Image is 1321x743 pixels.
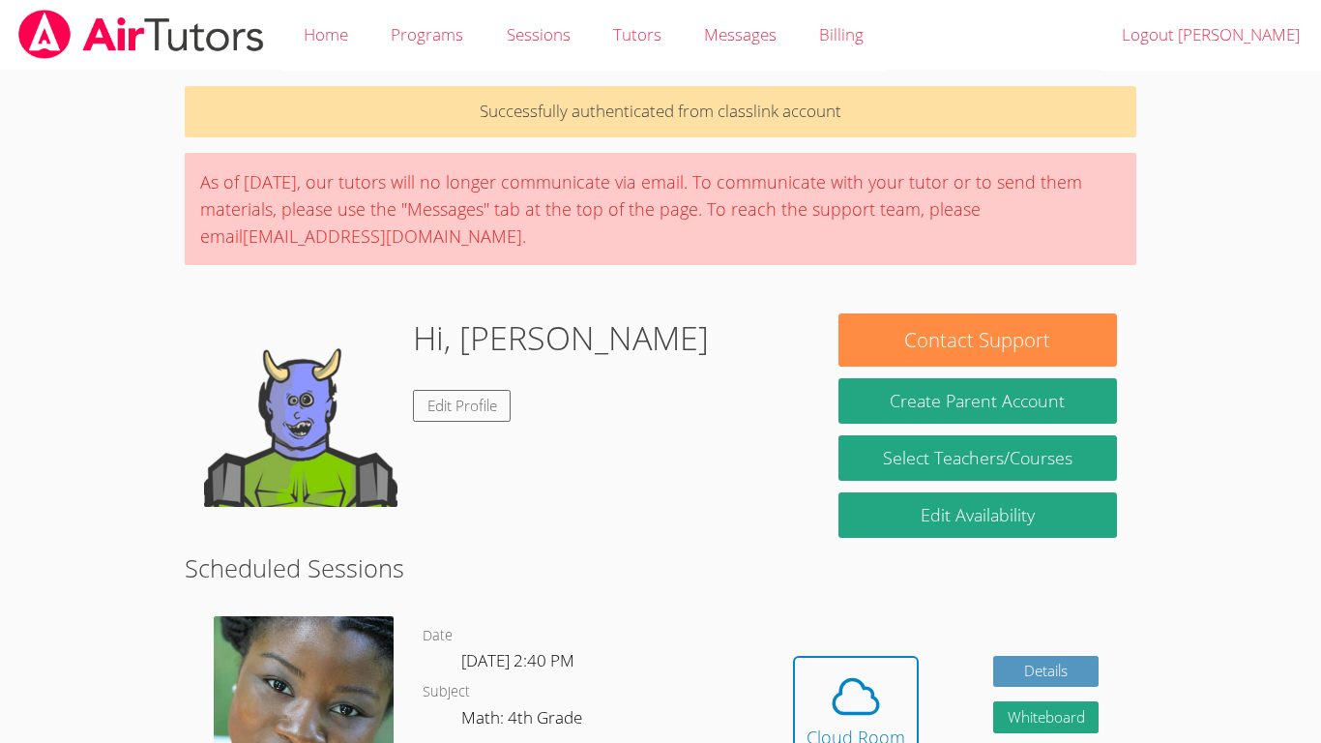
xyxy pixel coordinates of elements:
a: Edit Availability [838,492,1117,538]
img: default.png [204,313,397,507]
div: As of [DATE], our tutors will no longer communicate via email. To communicate with your tutor or ... [185,153,1136,265]
dt: Date [423,624,453,648]
a: Select Teachers/Courses [838,435,1117,481]
h2: Scheduled Sessions [185,550,1136,586]
span: [DATE] 2:40 PM [461,649,574,671]
dt: Subject [423,680,470,704]
a: Edit Profile [413,390,512,422]
button: Whiteboard [993,701,1100,733]
dd: Math: 4th Grade [461,704,586,737]
a: Details [993,656,1100,688]
img: airtutors_banner-c4298cdbf04f3fff15de1276eac7730deb9818008684d7c2e4769d2f7ddbe033.png [16,10,266,59]
p: Successfully authenticated from classlink account [185,86,1136,137]
button: Contact Support [838,313,1117,367]
button: Create Parent Account [838,378,1117,424]
span: Messages [704,23,777,45]
h1: Hi, [PERSON_NAME] [413,313,709,363]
